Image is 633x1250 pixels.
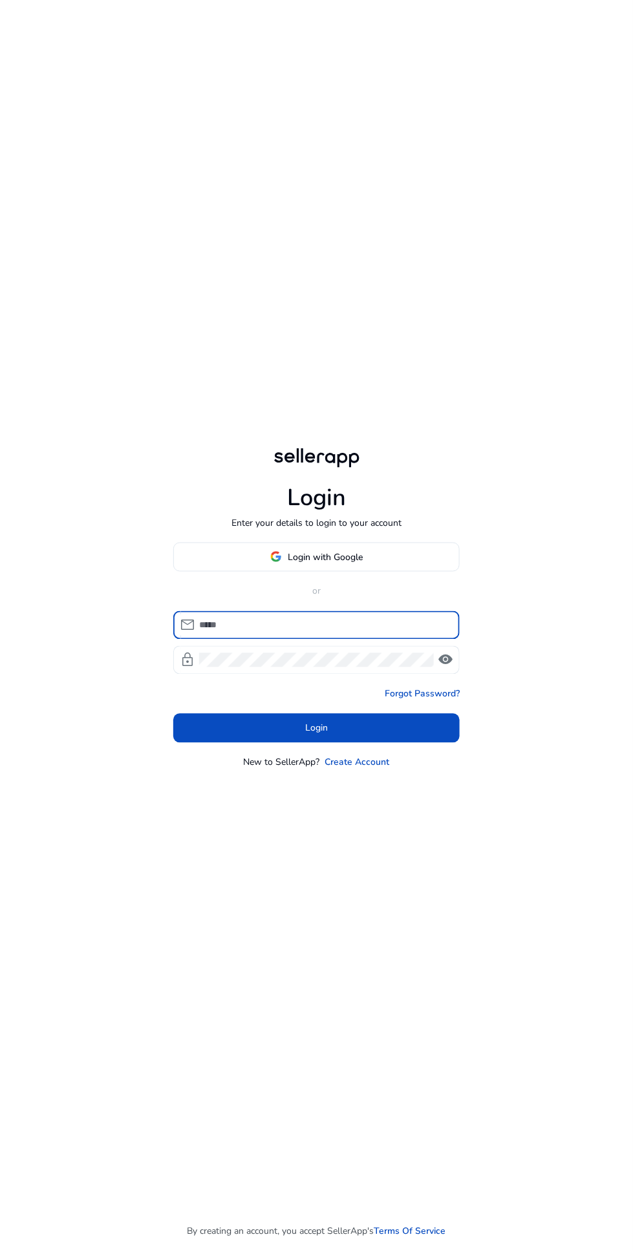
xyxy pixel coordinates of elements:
span: visibility [438,652,453,668]
button: Login [173,714,460,743]
p: or [173,585,460,598]
a: Forgot Password? [385,687,460,701]
h1: Login [287,484,346,512]
p: Enter your details to login to your account [231,516,402,530]
span: lock [180,652,195,668]
span: Login with Google [288,550,363,564]
span: mail [180,618,195,633]
span: Login [305,722,328,735]
img: google-logo.svg [270,551,282,563]
a: Terms Of Service [374,1225,446,1238]
p: New to SellerApp? [244,756,320,769]
button: Login with Google [173,543,460,572]
a: Create Account [325,756,390,769]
